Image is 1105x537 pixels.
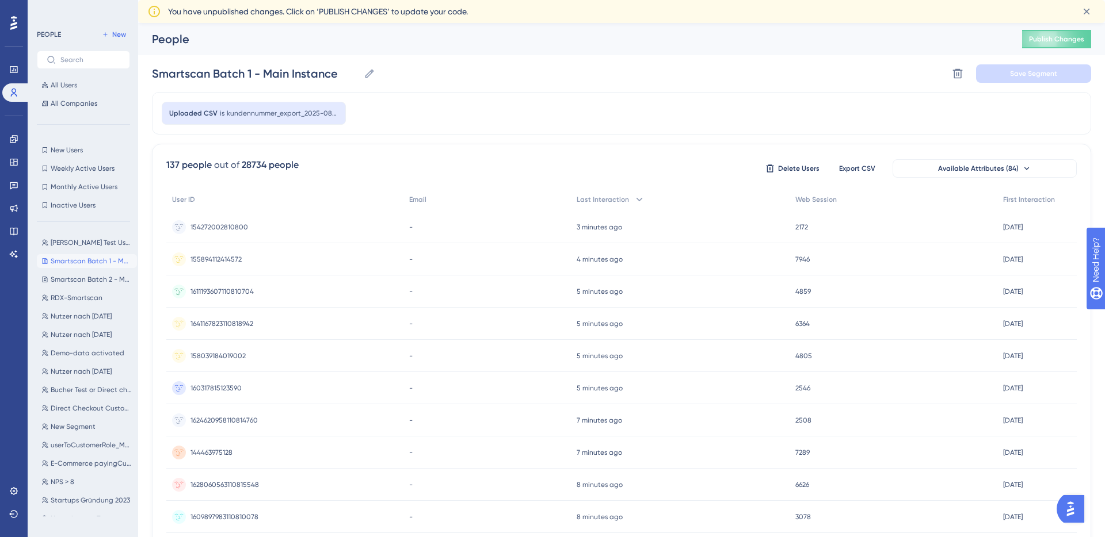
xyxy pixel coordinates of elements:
[172,195,195,204] span: User ID
[795,319,810,328] span: 6364
[51,514,109,523] span: Hauptinstanz Test
[37,291,137,305] button: RDX-Smartscan
[190,351,246,360] span: 158039184019002
[1003,287,1023,296] time: [DATE]
[242,158,299,172] div: 28734 people
[1029,34,1084,44] span: Publish Changes
[1003,481,1023,489] time: [DATE]
[577,416,622,424] time: 7 minutes ago
[409,255,413,264] span: -
[37,97,130,110] button: All Companies
[51,312,112,321] span: Nutzer nach [DATE]
[152,66,359,82] input: Segment Name
[577,384,623,392] time: 5 minutes ago
[190,319,253,328] span: 1641167823110818942
[37,236,137,250] button: [PERSON_NAME] Test UserGuiding
[37,143,130,157] button: New Users
[795,351,812,360] span: 4805
[1003,352,1023,360] time: [DATE]
[1003,416,1023,424] time: [DATE]
[51,145,83,155] span: New Users
[577,352,623,360] time: 5 minutes ago
[51,367,112,376] span: Nutzer nach [DATE]
[166,158,212,172] div: 137 people
[51,182,117,191] span: Monthly Active Users
[51,330,112,339] span: Nutzer nach [DATE]
[409,351,413,360] span: -
[51,99,97,108] span: All Companies
[37,420,137,434] button: New Segment
[37,346,137,360] button: Demo-data activated
[37,180,130,194] button: Monthly Active Users
[51,164,115,173] span: Weekly Active Users
[577,255,623,263] time: 4 minutes ago
[976,64,1091,83] button: Save Segment
[37,475,137,489] button: NPS > 8
[37,254,137,268] button: Smartscan Batch 1 - Main Instance
[795,223,808,232] span: 2172
[214,158,239,172] div: out of
[37,309,137,323] button: Nutzer nach [DATE]
[37,512,137,526] button: Hauptinstanz Test
[27,3,72,17] span: Need Help?
[190,512,258,521] span: 1609897983110810078
[190,448,233,457] span: 144463975128
[839,164,875,173] span: Export CSV
[778,164,820,173] span: Delete Users
[37,30,61,39] div: PEOPLE
[577,223,622,231] time: 3 minutes ago
[795,195,837,204] span: Web Session
[577,287,623,296] time: 5 minutes ago
[1003,223,1023,231] time: [DATE]
[577,448,622,457] time: 7 minutes ago
[51,496,130,505] span: Startups Gründung 2023
[1003,448,1023,457] time: [DATE]
[112,30,126,39] span: New
[37,273,137,286] button: Smartscan Batch 2 - Main Instance
[577,481,623,489] time: 8 minutes ago
[190,480,259,489] span: 1628060563110815548
[37,401,137,415] button: Direct Checkout Customer
[409,480,413,489] span: -
[1003,320,1023,328] time: [DATE]
[409,448,413,457] span: -
[37,438,137,452] button: userToCustomerRole_Master
[795,383,810,393] span: 2546
[409,416,413,425] span: -
[51,238,132,247] span: [PERSON_NAME] Test UserGuiding
[795,480,809,489] span: 6626
[51,422,96,431] span: New Segment
[37,493,137,507] button: Startups Gründung 2023
[51,477,74,486] span: NPS > 8
[37,162,130,175] button: Weekly Active Users
[190,223,248,232] span: 154272002810800
[1003,384,1023,392] time: [DATE]
[190,383,242,393] span: 160317815123590
[795,512,811,521] span: 3078
[51,275,132,284] span: Smartscan Batch 2 - Main Instance
[51,293,102,302] span: RDX-Smartscan
[51,385,132,394] span: Bucher Test or Direct checkout
[220,109,224,118] span: is
[409,383,413,393] span: -
[795,287,811,296] span: 4859
[51,404,132,413] span: Direct Checkout Customer
[409,287,413,296] span: -
[409,319,413,328] span: -
[51,256,132,266] span: Smartscan Batch 1 - Main Instance
[577,320,623,328] time: 5 minutes ago
[98,28,130,41] button: New
[828,159,886,178] button: Export CSV
[51,80,77,90] span: All Users
[51,348,124,358] span: Demo-data activated
[1010,69,1057,78] span: Save Segment
[37,78,130,92] button: All Users
[51,440,132,450] span: userToCustomerRole_Master
[893,159,1077,178] button: Available Attributes (84)
[795,448,810,457] span: 7289
[37,328,137,342] button: Nutzer nach [DATE]
[938,164,1019,173] span: Available Attributes (84)
[1003,195,1055,204] span: First Interaction
[37,383,137,397] button: Bucher Test or Direct checkout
